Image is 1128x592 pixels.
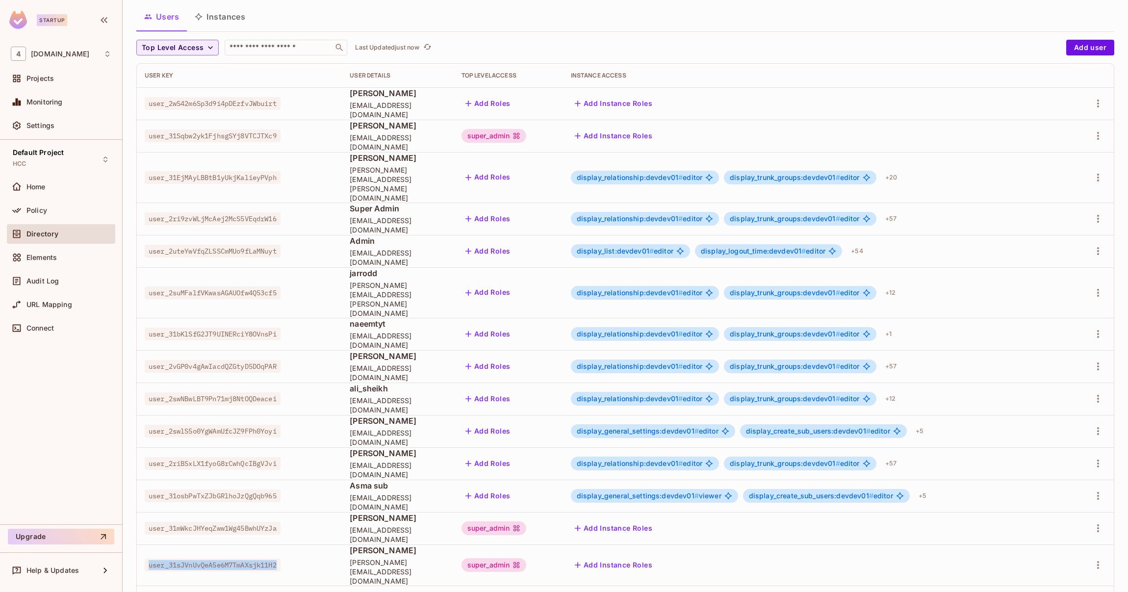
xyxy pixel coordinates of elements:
[577,247,673,255] span: editor
[678,173,683,181] span: #
[730,215,859,223] span: editor
[836,394,840,403] span: #
[701,247,806,255] span: display_logout_time:devdev01
[350,120,445,131] span: [PERSON_NAME]
[881,456,900,471] div: + 57
[11,47,26,61] span: 4
[350,248,445,267] span: [EMAIL_ADDRESS][DOMAIN_NAME]
[461,326,514,342] button: Add Roles
[26,183,46,191] span: Home
[577,330,683,338] span: display_relationship:devdev01
[350,525,445,544] span: [EMAIL_ADDRESS][DOMAIN_NAME]
[350,493,445,512] span: [EMAIL_ADDRESS][DOMAIN_NAME]
[730,214,840,223] span: display_trunk_groups:devdev01
[26,254,57,261] span: Elements
[730,394,840,403] span: display_trunk_groups:devdev01
[350,448,445,459] span: [PERSON_NAME]
[350,351,445,361] span: [PERSON_NAME]
[145,97,281,110] span: user_2wS42m6Sp3d9i4pDEzfvJWbuirt
[836,330,840,338] span: #
[350,318,445,329] span: naeemtyt
[577,427,718,435] span: editor
[31,50,89,58] span: Workspace: 46labs.com
[350,331,445,350] span: [EMAIL_ADDRESS][DOMAIN_NAME]
[571,128,656,144] button: Add Instance Roles
[350,428,445,447] span: [EMAIL_ADDRESS][DOMAIN_NAME]
[145,457,281,470] span: user_2riBSxLX1fyoG8rCwhQcIBgVJvi
[13,160,26,168] span: HCC
[350,383,445,394] span: ali_sheikh
[881,326,896,342] div: + 1
[355,44,419,51] p: Last Updated just now
[571,96,656,111] button: Add Instance Roles
[746,427,871,435] span: display_create_sub_users:devdev01
[461,359,514,374] button: Add Roles
[26,206,47,214] span: Policy
[577,395,702,403] span: editor
[350,281,445,318] span: [PERSON_NAME][EMAIL_ADDRESS][PERSON_NAME][DOMAIN_NAME]
[26,324,54,332] span: Connect
[730,288,840,297] span: display_trunk_groups:devdev01
[26,75,54,82] span: Projects
[419,42,433,53] span: Click to refresh data
[26,277,59,285] span: Audit Log
[577,288,683,297] span: display_relationship:devdev01
[350,396,445,414] span: [EMAIL_ADDRESS][DOMAIN_NAME]
[577,362,683,370] span: display_relationship:devdev01
[136,40,219,55] button: Top Level Access
[701,247,825,255] span: editor
[571,520,656,536] button: Add Instance Roles
[678,362,683,370] span: #
[350,88,445,99] span: [PERSON_NAME]
[145,392,281,405] span: user_2swNBwLBT9Pn71mj8NtOQDeacei
[350,415,445,426] span: [PERSON_NAME]
[350,268,445,279] span: jarrodd
[730,459,840,467] span: display_trunk_groups:devdev01
[836,214,840,223] span: #
[912,423,927,439] div: + 5
[145,212,281,225] span: user_2ri9zvWLjMcAej2McS5VEqdrW16
[577,174,702,181] span: editor
[461,456,514,471] button: Add Roles
[730,395,859,403] span: editor
[730,330,840,338] span: display_trunk_groups:devdev01
[26,301,72,309] span: URL Mapping
[461,521,527,535] div: super_admin
[461,423,514,439] button: Add Roles
[26,122,54,129] span: Settings
[421,42,433,53] button: refresh
[577,330,702,338] span: editor
[26,98,63,106] span: Monitoring
[145,425,281,438] span: user_2swlS5o0YgWAmUfcJZ9FPh0Yoyi
[145,489,281,502] span: user_31osbPwTxZJbGRlhoJzQgQqb965
[881,170,901,185] div: + 20
[136,4,187,29] button: Users
[836,459,840,467] span: #
[145,522,281,535] span: user_31mWkcJHYeqZww1Wg45BwhUYzJa
[187,4,253,29] button: Instances
[730,289,859,297] span: editor
[694,491,699,500] span: #
[26,566,79,574] span: Help & Updates
[145,286,281,299] span: user_2suMFalfVKwasAGAUOfw4Q53cf5
[145,171,281,184] span: user_31EjMAyLBBtB1yUkjKalieyPVph
[577,362,702,370] span: editor
[730,362,840,370] span: display_trunk_groups:devdev01
[881,391,899,407] div: + 12
[577,289,702,297] span: editor
[350,461,445,479] span: [EMAIL_ADDRESS][DOMAIN_NAME]
[869,491,873,500] span: #
[577,214,683,223] span: display_relationship:devdev01
[9,11,27,29] img: SReyMgAAAABJRU5ErkJggg==
[577,427,699,435] span: display_general_settings:devdev01
[836,288,840,297] span: #
[915,488,930,504] div: + 5
[730,330,859,338] span: editor
[461,211,514,227] button: Add Roles
[801,247,806,255] span: #
[577,215,702,223] span: editor
[350,545,445,556] span: [PERSON_NAME]
[571,557,656,573] button: Add Instance Roles
[8,529,114,544] button: Upgrade
[350,101,445,119] span: [EMAIL_ADDRESS][DOMAIN_NAME]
